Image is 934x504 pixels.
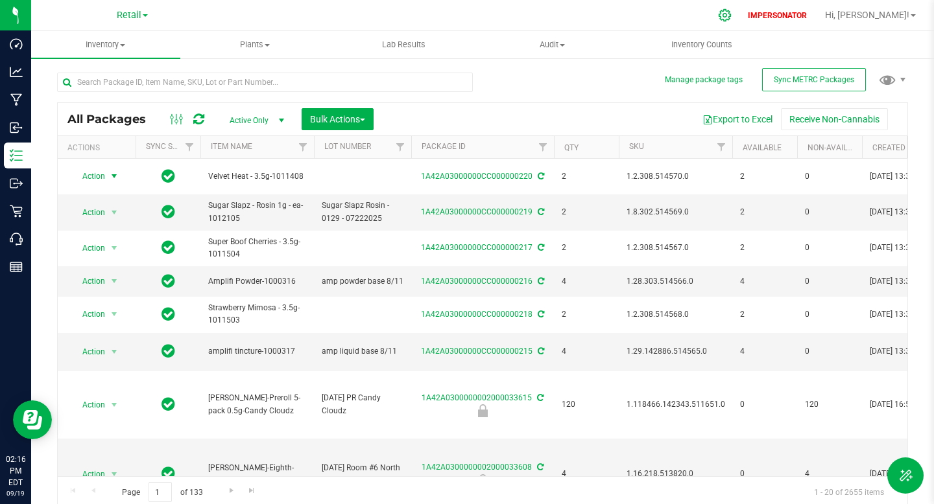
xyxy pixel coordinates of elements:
[627,31,776,58] a: Inventory Counts
[743,10,812,21] p: IMPERSONATOR
[162,342,175,360] span: In Sync
[71,465,106,483] span: Action
[365,39,443,51] span: Lab Results
[740,242,789,254] span: 2
[422,142,466,151] a: Package ID
[71,396,106,414] span: Action
[310,114,365,124] span: Bulk Actions
[71,203,106,222] span: Action
[208,345,306,358] span: amplifi tincture-1000317
[562,170,611,183] span: 2
[162,203,175,221] span: In Sync
[805,398,854,411] span: 120
[627,275,724,288] span: 1.28.303.514566.0
[627,308,724,321] span: 1.2.308.514568.0
[322,462,403,487] span: [DATE] Room #6 North CU Milk & Cookies FLW
[106,305,123,323] span: select
[181,39,329,51] span: Plants
[222,482,241,499] a: Go to the next page
[111,482,213,502] span: Page of 133
[421,277,533,286] a: 1A42A03000000CC000000216
[805,242,854,254] span: 0
[536,310,544,319] span: Sync from Compliance System
[716,8,734,22] div: Manage settings
[293,136,314,158] a: Filter
[421,310,533,319] a: 1A42A03000000CC000000218
[627,345,724,358] span: 1.29.142886.514565.0
[162,305,175,323] span: In Sync
[208,302,306,326] span: Strawberry Mimosa - 3.5g-1011503
[740,345,789,358] span: 4
[117,10,141,21] span: Retail
[106,167,123,185] span: select
[106,203,123,222] span: select
[562,398,611,411] span: 120
[162,167,175,185] span: In Sync
[208,236,306,260] span: Super Boof Cherries - 3.5g-1011504
[302,108,374,130] button: Bulk Actions
[211,142,252,151] a: Item Name
[629,142,644,151] a: SKU
[71,239,106,257] span: Action
[887,457,924,494] button: Toggle Menu
[71,272,106,290] span: Action
[208,392,306,417] span: [PERSON_NAME]-Preroll 5-pack 0.5g-Candy Cloudz
[71,343,106,361] span: Action
[208,275,306,288] span: Amplifi Powder-1000316
[562,308,611,321] span: 2
[322,200,403,224] span: Sugar Slapz Rosin - 0129 - 07222025
[536,347,544,356] span: Sync from Compliance System
[322,345,403,358] span: amp liquid base 8/11
[243,482,261,499] a: Go to the last page
[421,243,533,252] a: 1A42A03000000CC000000217
[694,108,781,130] button: Export to Excel
[57,73,473,92] input: Search Package ID, Item Name, SKU, Lot or Part Number...
[324,142,371,151] a: Lot Number
[31,39,180,51] span: Inventory
[10,121,23,134] inline-svg: Inbound
[422,463,532,472] a: 1A42A0300000002000033608
[808,143,865,152] a: Non-Available
[106,343,123,361] span: select
[31,31,180,58] a: Inventory
[536,207,544,216] span: Sync from Compliance System
[179,136,200,158] a: Filter
[162,272,175,290] span: In Sync
[564,143,579,152] a: Qty
[627,206,724,218] span: 1.8.302.514569.0
[743,143,782,152] a: Available
[106,239,123,257] span: select
[562,468,611,480] span: 4
[13,400,52,439] iframe: Resource center
[422,393,532,402] a: 1A42A0300000002000033615
[478,31,627,58] a: Audit
[805,308,854,321] span: 0
[322,392,403,417] span: [DATE] PR Candy Cloudz
[740,170,789,183] span: 2
[805,468,854,480] span: 4
[872,143,926,152] a: Created Date
[740,308,789,321] span: 2
[208,462,306,487] span: [PERSON_NAME]-Eighth-Milk and Cookies-3.5g-D-A
[562,345,611,358] span: 4
[762,68,866,91] button: Sync METRC Packages
[162,464,175,483] span: In Sync
[10,205,23,218] inline-svg: Retail
[106,396,123,414] span: select
[536,243,544,252] span: Sync from Compliance System
[562,242,611,254] span: 2
[774,75,854,84] span: Sync METRC Packages
[627,242,724,254] span: 1.2.308.514567.0
[6,453,25,488] p: 02:16 PM EDT
[535,463,544,472] span: Sync from Compliance System
[627,170,724,183] span: 1.2.308.514570.0
[533,136,554,158] a: Filter
[740,275,789,288] span: 4
[10,260,23,273] inline-svg: Reports
[10,233,23,246] inline-svg: Call Center
[162,395,175,413] span: In Sync
[627,398,725,411] span: 1.118466.142343.511651.0
[10,93,23,106] inline-svg: Manufacturing
[805,206,854,218] span: 0
[562,206,611,218] span: 2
